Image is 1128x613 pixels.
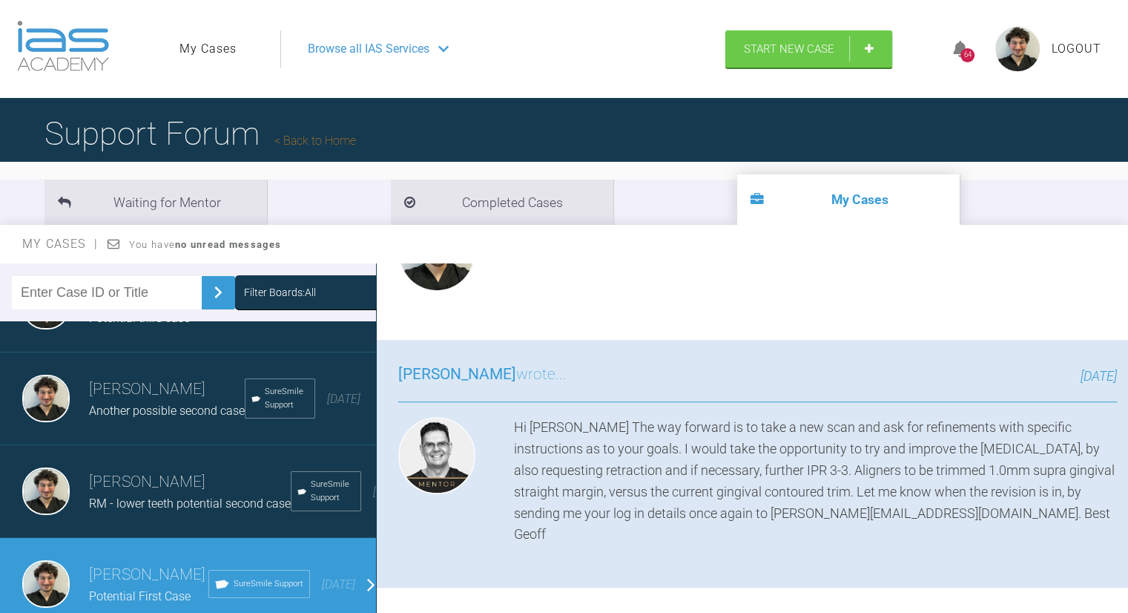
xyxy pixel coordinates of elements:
img: logo-light.3e3ef733.png [17,21,109,71]
span: SureSmile Support [265,385,309,412]
strong: no unread messages [175,239,281,250]
img: profile.png [995,27,1040,71]
span: Potential First Case [89,589,191,603]
div: Filter Boards: All [244,284,316,301]
span: [DATE] [1081,368,1117,384]
img: Alex Halim [22,375,70,422]
span: SureSmile Support [234,577,303,591]
input: Enter Case ID or Title [12,276,202,309]
a: Logout [1052,39,1101,59]
h3: [PERSON_NAME] [89,470,291,495]
a: Back to Home [274,134,356,148]
a: Start New Case [725,30,892,68]
div: Hi [PERSON_NAME] The way forward is to take a new scan and ask for refinements with specific inst... [514,417,1117,545]
span: [DATE] [327,392,360,406]
h3: [PERSON_NAME] [89,377,245,402]
li: Completed Cases [391,180,613,225]
span: Browse all IAS Services [308,39,429,59]
span: Start New Case [744,42,834,56]
span: [DATE] [322,577,355,591]
h3: wrote... [398,362,567,387]
span: My Cases [22,237,99,251]
span: [PERSON_NAME] [398,365,516,383]
li: My Cases [737,174,960,225]
span: RM - lower teeth potential second case [89,496,291,511]
span: Another possible second case [89,404,245,418]
span: SureSmile Support [311,478,354,505]
li: Waiting for Mentor [44,180,267,225]
a: My Cases [179,39,237,59]
img: chevronRight.28bd32b0.svg [206,281,230,304]
img: Geoff Stone [398,417,475,494]
span: You have [129,239,281,250]
img: Alex Halim [22,560,70,608]
h1: Support Forum [44,108,356,160]
h3: [PERSON_NAME] [89,563,208,588]
img: Alex Halim [22,468,70,515]
div: 64 [960,48,974,62]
